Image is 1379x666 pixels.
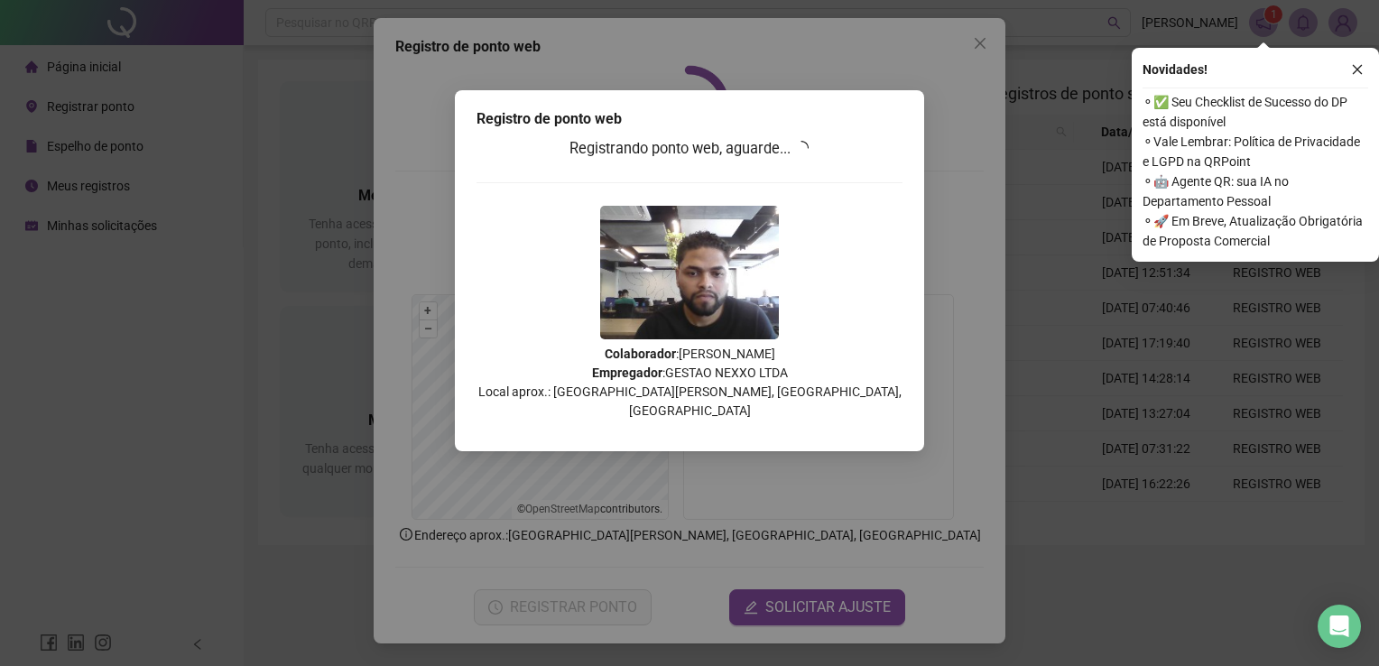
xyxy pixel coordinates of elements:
p: : [PERSON_NAME] : GESTAO NEXXO LTDA Local aprox.: [GEOGRAPHIC_DATA][PERSON_NAME], [GEOGRAPHIC_DAT... [477,345,902,421]
span: ⚬ ✅ Seu Checklist de Sucesso do DP está disponível [1143,92,1368,132]
span: loading [793,139,810,156]
span: close [1351,63,1364,76]
strong: Colaborador [605,347,676,361]
strong: Empregador [592,365,662,380]
span: Novidades ! [1143,60,1208,79]
span: ⚬ Vale Lembrar: Política de Privacidade e LGPD na QRPoint [1143,132,1368,171]
h3: Registrando ponto web, aguarde... [477,137,902,161]
span: ⚬ 🚀 Em Breve, Atualização Obrigatória de Proposta Comercial [1143,211,1368,251]
img: 9k= [600,206,779,339]
div: Registro de ponto web [477,108,902,130]
div: Open Intercom Messenger [1318,605,1361,648]
span: ⚬ 🤖 Agente QR: sua IA no Departamento Pessoal [1143,171,1368,211]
